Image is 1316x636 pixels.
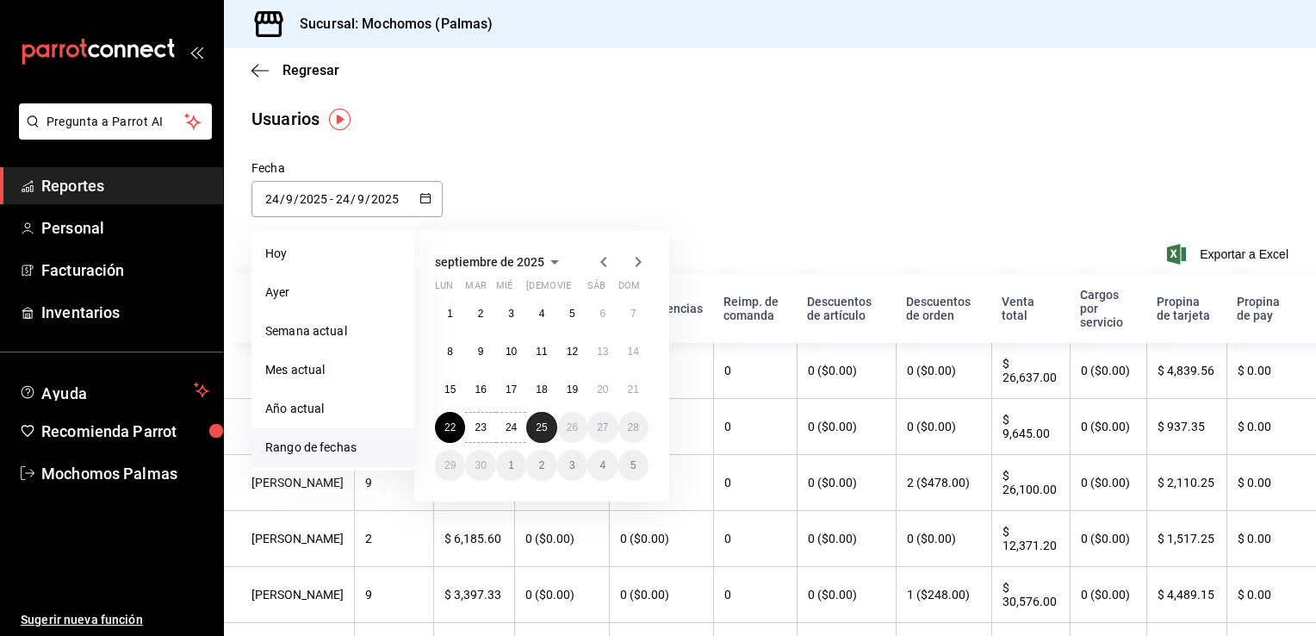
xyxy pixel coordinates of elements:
[618,280,640,298] abbr: domingo
[991,399,1069,455] th: $ 9,645.00
[285,192,294,206] input: Month
[1226,455,1316,511] th: $ 0.00
[514,511,608,567] th: 0 ($0.00)
[465,450,495,481] button: 30 de septiembre de 2025
[465,298,495,329] button: 2 de septiembre de 2025
[896,399,992,455] th: 0 ($0.00)
[433,511,514,567] th: $ 6,185.60
[630,459,636,471] abbr: 5 de octubre de 2025
[224,399,354,455] th: [PERSON_NAME]
[1146,567,1226,623] th: $ 4,489.15
[1170,244,1288,265] button: Exportar a Excel
[41,462,209,485] span: Mochomos Palmas
[991,511,1069,567] th: $ 12,371.20
[526,450,556,481] button: 2 de octubre de 2025
[628,346,639,358] abbr: 14 de septiembre de 2025
[597,383,608,396] abbr: 20 de septiembre de 2025
[628,421,639,433] abbr: 28 de septiembre de 2025
[19,103,212,140] button: Pregunta a Parrot AI
[478,346,484,358] abbr: 9 de septiembre de 2025
[354,567,433,623] th: 9
[465,336,495,367] button: 9 de septiembre de 2025
[1070,455,1147,511] th: 0 ($0.00)
[224,511,354,567] th: [PERSON_NAME]
[299,192,328,206] input: Year
[1070,511,1147,567] th: 0 ($0.00)
[1070,567,1147,623] th: 0 ($0.00)
[1226,567,1316,623] th: $ 0.00
[587,298,618,329] button: 6 de septiembre de 2025
[251,159,443,178] div: Fecha
[1226,343,1316,399] th: $ 0.00
[618,450,649,481] button: 5 de octubre de 2025
[435,298,465,329] button: 1 de septiembre de 2025
[597,421,608,433] abbr: 27 de septiembre de 2025
[294,192,299,206] span: /
[1146,274,1226,343] th: Propina de tarjeta
[354,511,433,567] th: 2
[896,567,992,623] th: 1 ($248.00)
[329,109,351,130] img: Tooltip marker
[567,421,578,433] abbr: 26 de septiembre de 2025
[224,567,354,623] th: [PERSON_NAME]
[435,374,465,405] button: 15 de septiembre de 2025
[41,420,209,443] span: Recomienda Parrot
[557,298,587,329] button: 5 de septiembre de 2025
[447,308,453,320] abbr: 1 de septiembre de 2025
[444,459,456,471] abbr: 29 de septiembre de 2025
[41,174,209,197] span: Reportes
[41,301,209,324] span: Inventarios
[587,412,618,443] button: 27 de septiembre de 2025
[475,459,486,471] abbr: 30 de septiembre de 2025
[599,308,605,320] abbr: 6 de septiembre de 2025
[478,308,484,320] abbr: 2 de septiembre de 2025
[991,343,1069,399] th: $ 26,637.00
[335,192,351,206] input: Day
[282,62,339,78] span: Regresar
[435,336,465,367] button: 8 de septiembre de 2025
[251,106,320,132] div: Usuarios
[224,455,354,511] th: [PERSON_NAME]
[354,455,433,511] th: 9
[365,192,370,206] span: /
[713,511,798,567] th: 0
[264,192,280,206] input: Day
[896,511,992,567] th: 0 ($0.00)
[251,390,414,428] li: Año actual
[587,336,618,367] button: 13 de septiembre de 2025
[351,192,356,206] span: /
[251,312,414,351] li: Semana actual
[508,308,514,320] abbr: 3 de septiembre de 2025
[587,374,618,405] button: 20 de septiembre de 2025
[465,374,495,405] button: 16 de septiembre de 2025
[797,274,895,343] th: Descuentos de artículo
[251,234,414,273] li: Hoy
[496,374,526,405] button: 17 de septiembre de 2025
[506,346,517,358] abbr: 10 de septiembre de 2025
[599,459,605,471] abbr: 4 de octubre de 2025
[557,450,587,481] button: 3 de octubre de 2025
[496,280,512,298] abbr: miércoles
[1070,274,1147,343] th: Cargos por servicio
[21,611,209,629] span: Sugerir nueva función
[991,567,1069,623] th: $ 30,576.00
[224,274,354,343] th: Nombre
[713,399,798,455] th: 0
[618,336,649,367] button: 14 de septiembre de 2025
[357,192,365,206] input: Month
[567,383,578,396] abbr: 19 de septiembre de 2025
[1226,399,1316,455] th: $ 0.00
[435,450,465,481] button: 29 de septiembre de 2025
[797,343,895,399] th: 0 ($0.00)
[797,511,895,567] th: 0 ($0.00)
[557,336,587,367] button: 12 de septiembre de 2025
[465,412,495,443] button: 23 de septiembre de 2025
[41,259,209,282] span: Facturación
[508,459,514,471] abbr: 1 de octubre de 2025
[514,567,608,623] th: 0 ($0.00)
[1070,399,1147,455] th: 0 ($0.00)
[713,343,798,399] th: 0
[47,113,185,131] span: Pregunta a Parrot AI
[496,336,526,367] button: 10 de septiembre de 2025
